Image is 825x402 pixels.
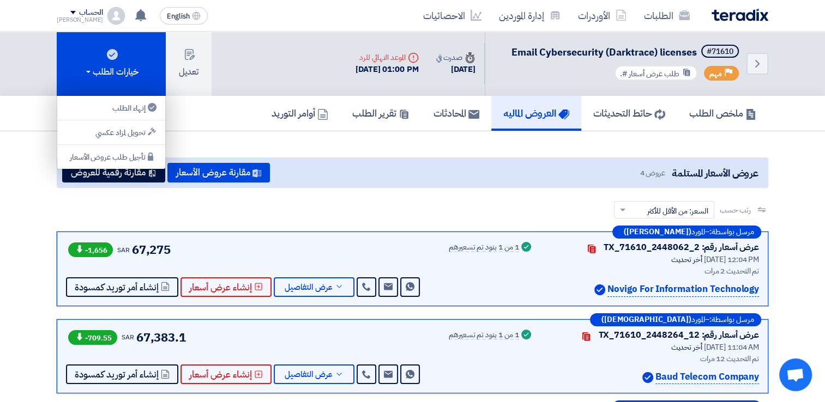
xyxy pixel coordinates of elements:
[433,107,479,119] h5: المحادثات
[57,120,165,145] a: تحويل لمزاد عكسي
[166,32,212,96] button: تعديل
[75,283,159,291] span: إنشاء أمر توريد كمسودة
[709,228,754,236] span: مرسل بواسطة:
[62,163,165,182] button: مقارنة رقمية للعروض
[66,364,178,384] button: إنشاء أمر توريد كمسودة
[635,3,698,28] a: الطلبات
[604,241,759,254] div: عرض أسعار رقم: TX_71610_2448062_2
[340,96,421,131] a: تقرير الطلب
[421,96,491,131] a: المحادثات
[590,313,761,326] div: –
[352,107,410,119] h5: تقرير الطلب
[594,284,605,295] img: Verified Account
[436,52,475,63] div: صدرت في
[57,95,166,169] div: خيارات الطلب
[546,265,759,277] div: تم التحديث 2 مرات
[180,277,272,297] button: إنشاء عرض أسعار
[75,370,159,379] span: إنشاء أمر توريد كمسودة
[607,282,759,297] p: Novigo For Information Technology
[671,254,702,265] span: أخر تحديث
[707,48,733,56] div: #71610
[274,277,354,297] button: عرض التفاصيل
[491,96,581,131] a: العروض الماليه
[64,150,159,163] div: تأجيل طلب عروض الأسعار
[79,8,103,17] div: الحساب
[167,163,270,182] button: مقارنة عروض الأسعار
[490,3,569,28] a: إدارة الموردين
[511,45,697,59] span: Email Cybersecurity (Darktrace) licenses
[57,32,166,96] button: خيارات الطلب
[64,101,159,114] div: إنهاء الطلب
[598,328,759,342] div: عرض أسعار رقم: TX_71610_2448264_12
[709,316,754,324] span: مرسل بواسطة:
[449,243,519,252] div: 1 من 1 بنود تم تسعيرهم
[189,283,252,291] span: إنشاء عرض أسعار
[703,342,759,353] span: [DATE] 11:04 AM
[779,358,812,391] div: Open chat
[356,52,419,63] div: الموعد النهائي للرد
[703,254,759,265] span: [DATE] 12:04 PM
[414,3,490,28] a: الاحصائيات
[691,228,705,236] span: المورد
[581,96,677,131] a: حائط التحديثات
[569,3,635,28] a: الأوردرات
[107,7,125,25] img: profile_test.png
[511,45,741,60] h5: Email Cybersecurity (Darktrace) licenses
[272,107,328,119] h5: أوامر التوريد
[612,226,761,239] div: –
[689,107,756,119] h5: ملخص الطلب
[132,241,171,259] span: 67,275
[640,167,665,179] span: عروض 4
[624,228,691,236] b: ([PERSON_NAME])
[260,96,340,131] a: أوامر التوريد
[647,205,708,217] span: السعر: من الأقل للأكثر
[449,331,519,340] div: 1 من 1 بنود تم تسعيرهم
[136,328,186,346] span: 67,383.1
[709,69,722,79] span: مهم
[629,68,679,80] span: طلب عرض أسعار
[84,65,138,78] div: خيارات الطلب
[189,370,252,379] span: إنشاء عرض أسعار
[117,245,130,255] span: SAR
[274,364,354,384] button: عرض التفاصيل
[66,277,178,297] button: إنشاء أمر توريد كمسودة
[285,283,333,291] span: عرض التفاصيل
[356,63,419,76] div: [DATE] 01:00 PM
[122,332,134,342] span: SAR
[691,316,705,324] span: المورد
[503,107,569,119] h5: العروض الماليه
[601,316,691,324] b: ([DEMOGRAPHIC_DATA])
[720,204,751,216] span: رتب حسب
[68,330,117,345] span: -709.55
[712,9,768,21] img: Teradix logo
[64,126,159,139] div: تحويل لمزاد عكسي
[677,96,768,131] a: ملخص الطلب
[672,166,758,180] span: عروض الأسعار المستلمة
[68,242,113,257] span: -1,656
[593,107,665,119] h5: حائط التحديثات
[285,370,333,379] span: عرض التفاصيل
[671,342,702,353] span: أخر تحديث
[167,13,190,20] span: English
[436,63,475,76] div: [DATE]
[642,372,653,383] img: Verified Account
[160,7,208,25] button: English
[57,17,103,23] div: [PERSON_NAME]
[546,353,759,364] div: تم التحديث 12 مرات
[620,68,627,80] span: #.
[180,364,272,384] button: إنشاء عرض أسعار
[655,370,759,385] p: Baud Telecom Company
